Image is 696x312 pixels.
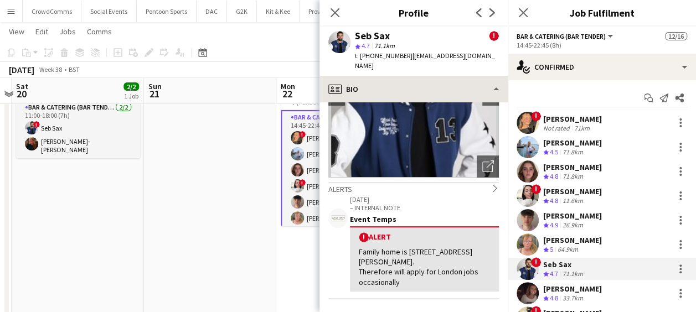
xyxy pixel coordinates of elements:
div: Seb Sax [355,31,390,41]
div: [DATE] [9,64,34,75]
div: 64.9km [555,245,580,254]
div: Not rated [543,124,572,132]
span: ! [359,232,369,242]
span: 4.8 [550,294,558,302]
div: [PERSON_NAME] [543,114,602,124]
span: 20 [14,87,28,100]
div: 1 Job [124,92,138,100]
button: Social Events [81,1,137,22]
a: Jobs [55,24,80,39]
div: [PERSON_NAME] [543,138,602,148]
div: Event Temps [350,214,499,224]
span: ! [299,131,306,138]
span: 4.9 [550,221,558,229]
div: Alerts [328,182,499,194]
span: Week 38 [37,65,64,74]
span: 71.1km [372,41,397,50]
p: [DATE] [350,195,499,204]
div: [PERSON_NAME] [543,211,602,221]
div: Open photos pop-in [477,155,499,178]
span: 4.5 [550,148,558,156]
div: [PERSON_NAME] [543,186,602,196]
app-job-card: Updated14:45-22:45 (8h)12/16Bar Staff - H&W Company Day [PERSON_NAME][STREET_ADDRESS]2 RolesBar &... [281,63,405,226]
button: Pontoon Sports [137,1,197,22]
div: Alert [359,232,490,242]
div: 71.8km [560,172,585,181]
a: View [4,24,29,39]
span: Jobs [59,27,76,37]
span: ! [299,179,306,186]
button: Bar & Catering (Bar Tender) [517,32,615,40]
span: Mon [281,81,295,91]
span: 2/2 [123,82,139,91]
span: t. [PHONE_NUMBER] [355,51,413,60]
h3: Job Fulfilment [508,6,696,20]
button: CrowdComms [23,1,81,22]
div: Family home is [STREET_ADDRESS][PERSON_NAME]. Therefore will apply for London jobs occasionally [359,247,490,287]
span: 4.7 [550,269,558,278]
div: 71.1km [560,269,585,279]
div: BST [69,65,80,74]
span: Sun [148,81,162,91]
div: [PERSON_NAME] [543,284,602,294]
h3: Profile [319,6,508,20]
div: Seb Sax [543,259,585,269]
app-job-card: 11:00-18:00 (7h)2/2Bar Staff - Tiger Day Tank Museum1 RoleBar & Catering (Bar Tender)2/211:00-18:... [16,63,140,158]
span: 21 [147,87,162,100]
span: 5 [550,245,553,253]
div: Confirmed [508,54,696,80]
span: ! [489,31,499,41]
div: 11.6km [560,196,585,206]
span: ! [531,111,541,121]
div: 33.7km [560,294,585,303]
app-card-role: Bar & Catering (Bar Tender)2/211:00-18:00 (7h)!Seb Sax[PERSON_NAME]-[PERSON_NAME] [16,101,140,158]
span: 4.7 [362,41,370,50]
button: DAC [197,1,227,22]
span: 4.8 [550,172,558,180]
div: [PERSON_NAME] [543,235,602,245]
span: ! [531,257,541,267]
button: Kit & Kee [257,1,300,22]
span: Comms [87,27,112,37]
div: Bio [319,76,508,102]
span: View [9,27,24,37]
a: Comms [83,24,116,39]
span: 22 [279,87,295,100]
span: Bar & Catering (Bar Tender) [517,32,606,40]
button: G2K [227,1,257,22]
button: Provision Events [300,1,363,22]
span: ! [33,121,40,128]
span: ! [531,184,541,194]
p: – INTERNAL NOTE [350,204,499,212]
span: 4.8 [550,196,558,205]
div: 14:45-22:45 (8h) [517,41,687,49]
span: Sat [16,81,28,91]
span: Edit [35,27,48,37]
div: 71km [572,124,592,132]
span: | [EMAIL_ADDRESS][DOMAIN_NAME] [355,51,495,70]
a: Edit [31,24,53,39]
div: 71.8km [560,148,585,157]
div: [PERSON_NAME] [543,162,602,172]
span: 12/16 [665,32,687,40]
div: 26.9km [560,221,585,230]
